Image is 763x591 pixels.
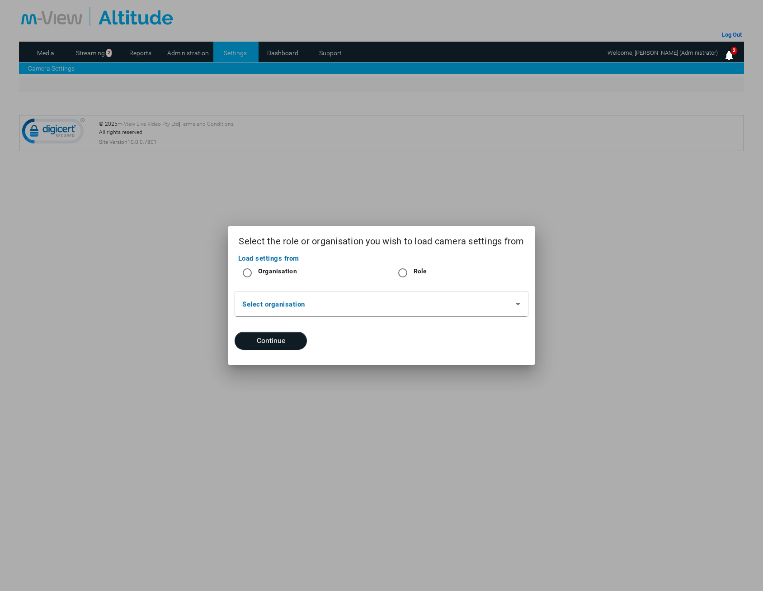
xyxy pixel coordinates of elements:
span: 2 [731,47,737,55]
h2: Select the role or organisation you wish to load camera settings from [228,226,535,253]
mat-label: Select organisation [242,300,305,308]
mat-radio-group: Select an option [238,264,427,282]
img: bell25.png [724,50,735,61]
label: Organisation [256,267,297,276]
label: Role [412,267,427,276]
mat-label: Load settings from [238,254,299,262]
button: Continue [235,332,307,350]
